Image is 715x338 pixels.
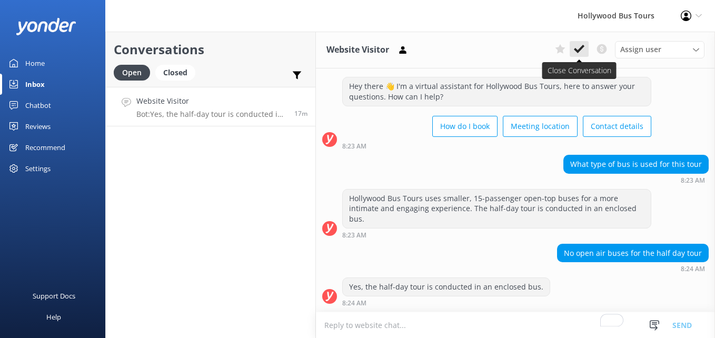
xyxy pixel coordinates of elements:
div: Yes, the half-day tour is conducted in an enclosed bus. [343,278,550,296]
div: Home [25,53,45,74]
p: Bot: Yes, the half-day tour is conducted in an enclosed bus. [136,110,286,119]
div: Sep 24 2025 08:23am (UTC -07:00) America/Tijuana [563,176,709,184]
div: Help [46,306,61,327]
strong: 8:24 AM [342,300,366,306]
span: Sep 24 2025 08:24am (UTC -07:00) America/Tijuana [294,109,307,118]
div: Chatbot [25,95,51,116]
div: Closed [155,65,195,81]
div: Hollywood Bus Tours uses smaller, 15-passenger open-top buses for a more intimate and engaging ex... [343,190,651,228]
h4: Website Visitor [136,95,286,107]
strong: 8:24 AM [681,266,705,272]
div: Inbox [25,74,45,95]
div: Support Docs [33,285,75,306]
a: Open [114,66,155,78]
div: Sep 24 2025 08:23am (UTC -07:00) America/Tijuana [342,231,651,238]
textarea: To enrich screen reader interactions, please activate Accessibility in Grammarly extension settings [316,312,715,338]
a: Closed [155,66,201,78]
span: Assign user [620,44,661,55]
div: Recommend [25,137,65,158]
div: Settings [25,158,51,179]
strong: 8:23 AM [342,232,366,238]
div: What type of bus is used for this tour [564,155,708,173]
img: yonder-white-logo.png [16,18,76,35]
div: Open [114,65,150,81]
h2: Conversations [114,39,307,59]
div: Sep 24 2025 08:23am (UTC -07:00) America/Tijuana [342,142,651,150]
div: Sep 24 2025 08:24am (UTC -07:00) America/Tijuana [342,299,550,306]
div: Hey there 👋 I'm a virtual assistant for Hollywood Bus Tours, here to answer your questions. How c... [343,77,651,105]
strong: 8:23 AM [342,143,366,150]
button: Meeting location [503,116,578,137]
div: Reviews [25,116,51,137]
a: Website VisitorBot:Yes, the half-day tour is conducted in an enclosed bus.17m [106,87,315,126]
div: No open air buses for the half day tour [558,244,708,262]
div: Sep 24 2025 08:24am (UTC -07:00) America/Tijuana [557,265,709,272]
button: How do I book [432,116,498,137]
button: Contact details [583,116,651,137]
h3: Website Visitor [326,43,389,57]
strong: 8:23 AM [681,177,705,184]
div: Assign User [615,41,704,58]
